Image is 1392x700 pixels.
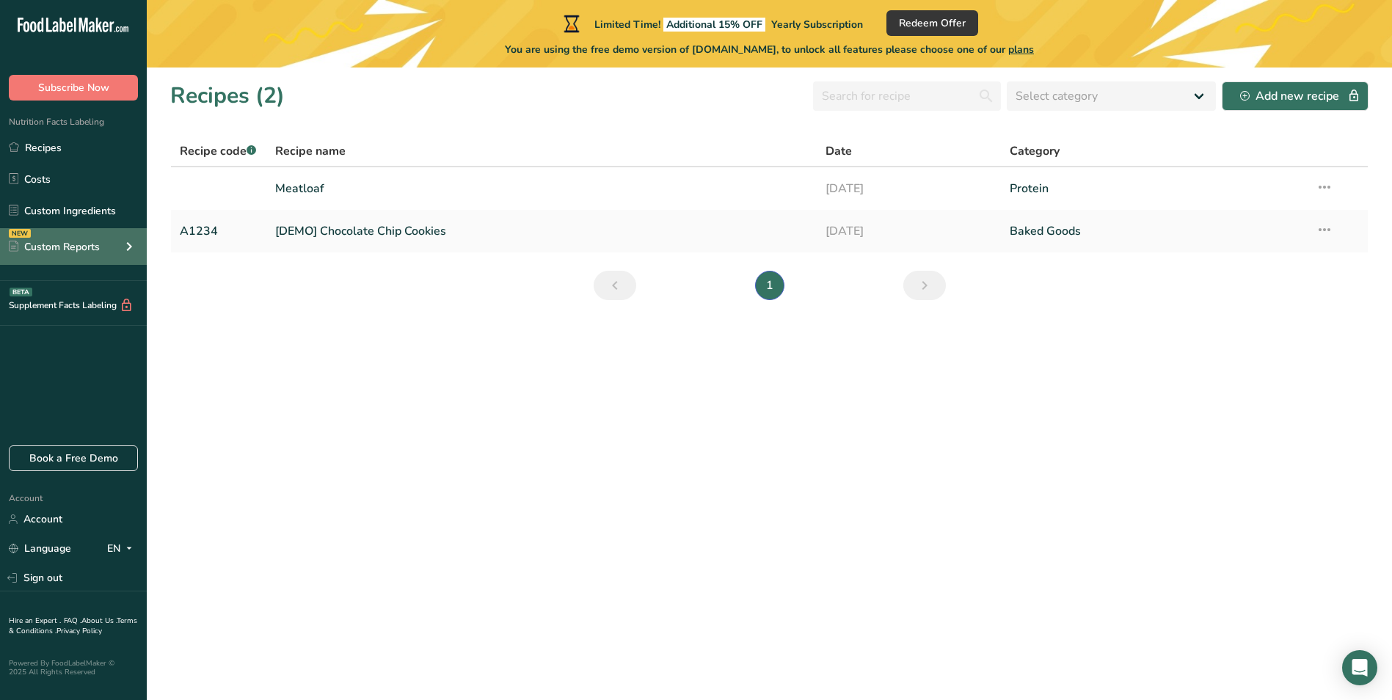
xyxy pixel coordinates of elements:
[886,10,978,36] button: Redeem Offer
[561,15,863,32] div: Limited Time!
[10,288,32,296] div: BETA
[9,659,138,677] div: Powered By FoodLabelMaker © 2025 All Rights Reserved
[1010,216,1298,247] a: Baked Goods
[9,536,71,561] a: Language
[180,143,256,159] span: Recipe code
[170,79,285,112] h1: Recipes (2)
[9,616,61,626] a: Hire an Expert .
[81,616,117,626] a: About Us .
[9,239,100,255] div: Custom Reports
[813,81,1001,111] input: Search for recipe
[57,626,102,636] a: Privacy Policy
[899,15,966,31] span: Redeem Offer
[9,445,138,471] a: Book a Free Demo
[9,229,31,238] div: NEW
[38,80,109,95] span: Subscribe Now
[1010,173,1298,204] a: Protein
[1222,81,1369,111] button: Add new recipe
[826,216,991,247] a: [DATE]
[275,173,809,204] a: Meatloaf
[180,216,258,247] a: A1234
[826,173,991,204] a: [DATE]
[64,616,81,626] a: FAQ .
[505,42,1034,57] span: You are using the free demo version of [DOMAIN_NAME], to unlock all features please choose one of...
[107,540,138,558] div: EN
[1342,650,1377,685] div: Open Intercom Messenger
[9,616,137,636] a: Terms & Conditions .
[594,271,636,300] a: Previous page
[903,271,946,300] a: Next page
[275,142,346,160] span: Recipe name
[1240,87,1350,105] div: Add new recipe
[663,18,765,32] span: Additional 15% OFF
[826,142,852,160] span: Date
[771,18,863,32] span: Yearly Subscription
[1008,43,1034,56] span: plans
[9,75,138,101] button: Subscribe Now
[1010,142,1060,160] span: Category
[275,216,809,247] a: [DEMO] Chocolate Chip Cookies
